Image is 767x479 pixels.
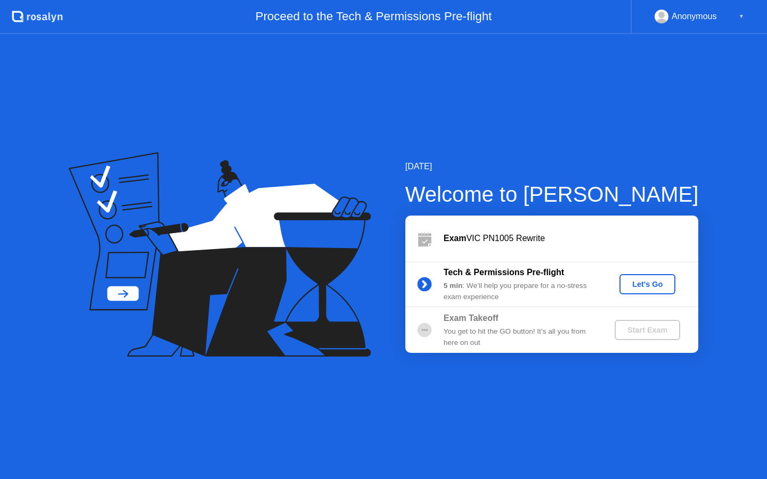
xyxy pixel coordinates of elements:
div: Anonymous [672,10,717,23]
button: Start Exam [615,320,680,340]
div: Welcome to [PERSON_NAME] [405,178,699,210]
b: Tech & Permissions Pre-flight [444,268,564,277]
div: Start Exam [619,326,676,334]
div: Let's Go [624,280,671,288]
div: VIC PN1005 Rewrite [444,232,698,245]
div: : We’ll help you prepare for a no-stress exam experience [444,280,597,302]
b: Exam Takeoff [444,313,499,323]
div: You get to hit the GO button! It’s all you from here on out [444,326,597,348]
b: 5 min [444,282,463,290]
div: ▼ [739,10,744,23]
div: [DATE] [405,160,699,173]
b: Exam [444,234,467,243]
button: Let's Go [619,274,675,294]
